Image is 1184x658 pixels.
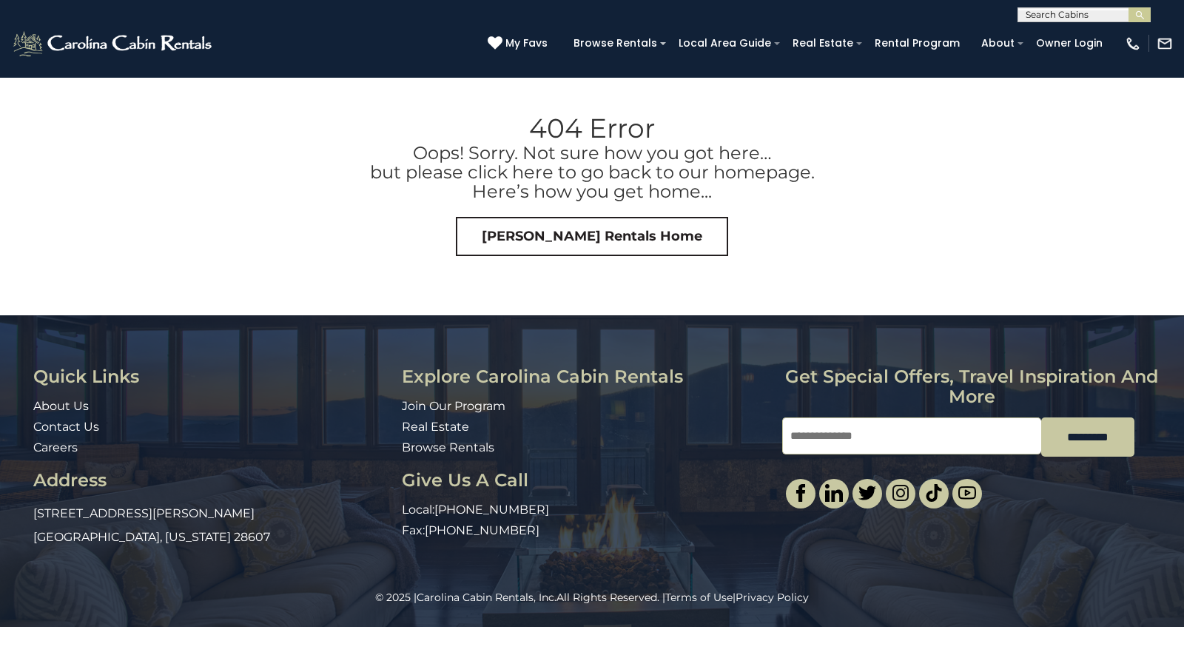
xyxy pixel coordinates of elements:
a: Browse Rentals [402,440,494,454]
img: youtube-light.svg [958,484,976,502]
a: Contact Us [33,420,99,434]
a: Local Area Guide [671,32,778,55]
a: Terms of Use [665,591,733,604]
a: [PHONE_NUMBER] [434,503,549,517]
a: Rental Program [867,32,967,55]
h3: Explore Carolina Cabin Rentals [402,367,770,386]
p: [STREET_ADDRESS][PERSON_NAME] [GEOGRAPHIC_DATA], [US_STATE] 28607 [33,502,391,549]
a: My Favs [488,36,551,52]
p: All Rights Reserved. | | [33,590,1151,605]
a: Real Estate [785,32,861,55]
img: facebook-single.svg [792,484,810,502]
img: instagram-single.svg [892,484,909,502]
a: [PHONE_NUMBER] [425,523,539,537]
span: © 2025 | [375,591,556,604]
img: White-1-2.png [11,29,216,58]
a: Join Our Program [402,399,505,413]
a: Carolina Cabin Rentals, Inc. [417,591,556,604]
img: phone-regular-white.png [1125,36,1141,52]
a: Browse Rentals [566,32,665,55]
a: Privacy Policy [736,591,809,604]
img: linkedin-single.svg [825,484,843,502]
h3: Get special offers, travel inspiration and more [782,367,1162,406]
h3: Quick Links [33,367,391,386]
img: tiktok.svg [925,484,943,502]
h3: Give Us A Call [402,471,770,490]
p: Local: [402,502,770,519]
a: [PERSON_NAME] Rentals Home [456,217,728,257]
a: About [974,32,1022,55]
h3: Address [33,471,391,490]
a: Real Estate [402,420,469,434]
a: Owner Login [1029,32,1110,55]
a: Careers [33,440,78,454]
img: twitter-single.svg [858,484,876,502]
span: My Favs [505,36,548,51]
a: About Us [33,399,89,413]
img: mail-regular-white.png [1157,36,1173,52]
p: Fax: [402,523,770,540]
